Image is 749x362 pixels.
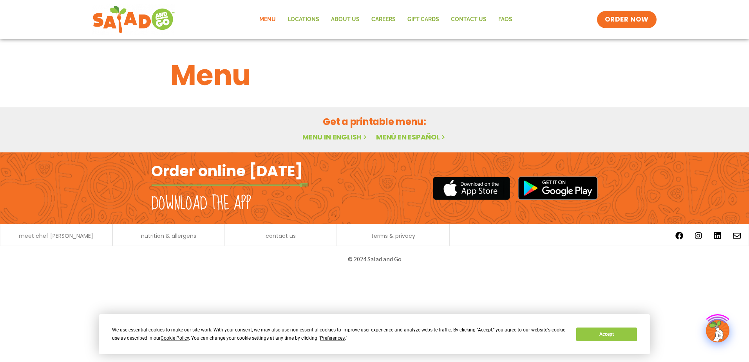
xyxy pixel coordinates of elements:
img: google_play [518,176,598,200]
img: appstore [433,176,510,201]
h2: Order online [DATE] [151,161,303,181]
div: Cookie Consent Prompt [99,314,650,354]
img: new-SAG-logo-768×292 [92,4,175,35]
a: nutrition & allergens [141,233,196,239]
h2: Get a printable menu: [170,115,579,129]
button: Accept [576,328,637,341]
a: Menú en español [376,132,447,142]
a: Menu in English [302,132,368,142]
h1: Menu [170,54,579,96]
h2: Download the app [151,193,251,215]
a: Careers [365,11,402,29]
span: Cookie Policy [161,335,189,341]
a: Menu [253,11,282,29]
img: fork [151,183,308,187]
span: Preferences [320,335,345,341]
a: FAQs [492,11,518,29]
a: Contact Us [445,11,492,29]
a: ORDER NOW [597,11,657,28]
a: meet chef [PERSON_NAME] [19,233,93,239]
a: About Us [325,11,365,29]
span: ORDER NOW [605,15,649,24]
p: © 2024 Salad and Go [155,254,594,264]
a: GIFT CARDS [402,11,445,29]
a: contact us [266,233,296,239]
a: terms & privacy [371,233,415,239]
div: We use essential cookies to make our site work. With your consent, we may also use non-essential ... [112,326,567,342]
a: Locations [282,11,325,29]
nav: Menu [253,11,518,29]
